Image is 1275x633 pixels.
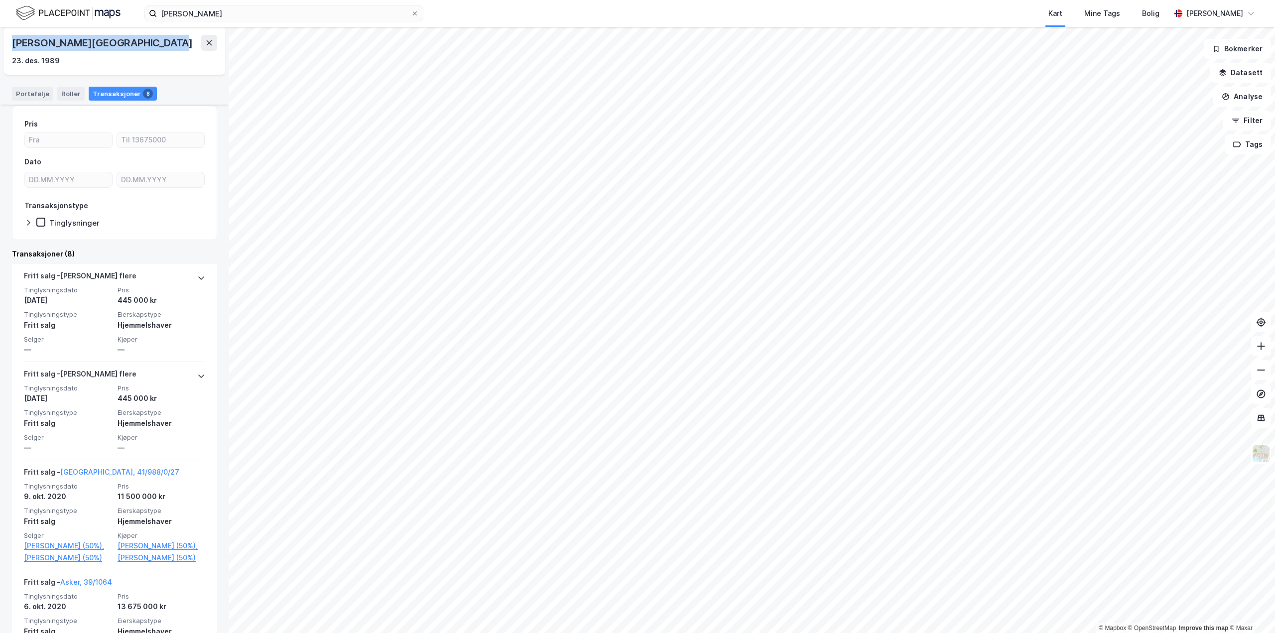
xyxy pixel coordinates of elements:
[143,89,153,99] div: 8
[1048,7,1062,19] div: Kart
[24,515,112,527] div: Fritt salg
[118,319,205,331] div: Hjemmelshaver
[25,172,112,187] input: DD.MM.YYYY
[1225,585,1275,633] iframe: Chat Widget
[117,172,204,187] input: DD.MM.YYYY
[89,87,157,101] div: Transaksjoner
[118,286,205,294] span: Pris
[12,55,60,67] div: 23. des. 1989
[49,218,100,228] div: Tinglysninger
[1204,39,1271,59] button: Bokmerker
[1128,625,1176,632] a: OpenStreetMap
[118,392,205,404] div: 445 000 kr
[24,200,88,212] div: Transaksjonstype
[24,270,136,286] div: Fritt salg - [PERSON_NAME] flere
[1084,7,1120,19] div: Mine Tags
[24,506,112,515] span: Tinglysningstype
[118,335,205,344] span: Kjøper
[1179,625,1228,632] a: Improve this map
[12,87,53,101] div: Portefølje
[24,344,112,356] div: —
[118,531,205,540] span: Kjøper
[12,248,217,260] div: Transaksjoner (8)
[24,156,41,168] div: Dato
[57,87,85,101] div: Roller
[24,617,112,625] span: Tinglysningstype
[1099,625,1126,632] a: Mapbox
[24,319,112,331] div: Fritt salg
[118,442,205,454] div: —
[157,6,411,21] input: Søk på adresse, matrikkel, gårdeiere, leietakere eller personer
[24,601,112,613] div: 6. okt. 2020
[24,392,112,404] div: [DATE]
[24,384,112,392] span: Tinglysningsdato
[12,35,195,51] div: [PERSON_NAME][GEOGRAPHIC_DATA]
[1223,111,1271,130] button: Filter
[24,491,112,503] div: 9. okt. 2020
[24,531,112,540] span: Selger
[24,408,112,417] span: Tinglysningstype
[24,335,112,344] span: Selger
[24,310,112,319] span: Tinglysningstype
[24,540,112,552] a: [PERSON_NAME] (50%),
[24,552,112,564] a: [PERSON_NAME] (50%)
[118,310,205,319] span: Eierskapstype
[118,552,205,564] a: [PERSON_NAME] (50%)
[24,442,112,454] div: —
[1142,7,1159,19] div: Bolig
[24,576,112,592] div: Fritt salg -
[118,506,205,515] span: Eierskapstype
[24,592,112,601] span: Tinglysningsdato
[24,286,112,294] span: Tinglysningsdato
[1252,444,1271,463] img: Z
[60,468,179,476] a: [GEOGRAPHIC_DATA], 41/988/0/27
[117,132,204,147] input: Til 13675000
[118,482,205,491] span: Pris
[1213,87,1271,107] button: Analyse
[1186,7,1243,19] div: [PERSON_NAME]
[24,482,112,491] span: Tinglysningsdato
[118,515,205,527] div: Hjemmelshaver
[118,294,205,306] div: 445 000 kr
[118,433,205,442] span: Kjøper
[118,344,205,356] div: —
[118,408,205,417] span: Eierskapstype
[24,294,112,306] div: [DATE]
[24,433,112,442] span: Selger
[24,466,179,482] div: Fritt salg -
[16,4,121,22] img: logo.f888ab2527a4732fd821a326f86c7f29.svg
[24,118,38,130] div: Pris
[1210,63,1271,83] button: Datasett
[24,417,112,429] div: Fritt salg
[118,617,205,625] span: Eierskapstype
[1225,134,1271,154] button: Tags
[24,368,136,384] div: Fritt salg - [PERSON_NAME] flere
[25,132,112,147] input: Fra
[60,578,112,586] a: Asker, 39/1064
[118,417,205,429] div: Hjemmelshaver
[118,540,205,552] a: [PERSON_NAME] (50%),
[118,491,205,503] div: 11 500 000 kr
[118,384,205,392] span: Pris
[118,592,205,601] span: Pris
[118,601,205,613] div: 13 675 000 kr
